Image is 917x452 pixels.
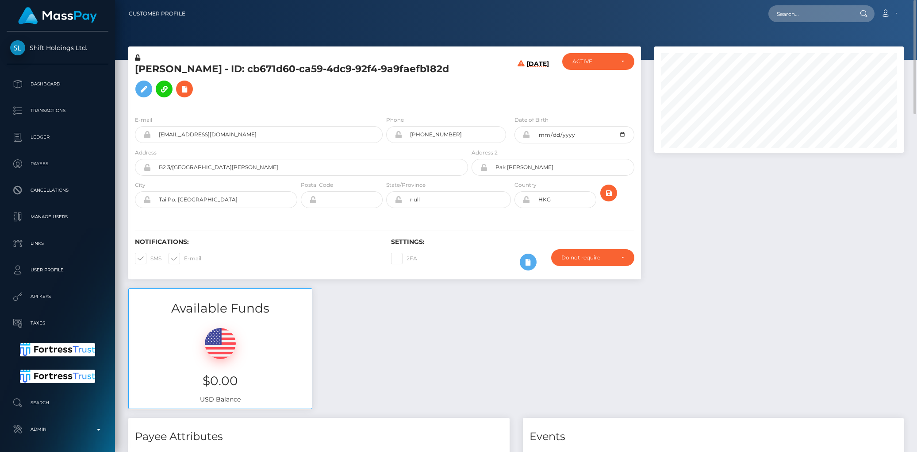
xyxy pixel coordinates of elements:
a: Transactions [7,100,108,122]
h3: Available Funds [129,300,312,317]
input: Search... [768,5,852,22]
label: Address [135,149,157,157]
p: Ledger [10,131,105,144]
label: City [135,181,146,189]
p: Taxes [10,317,105,330]
div: ACTIVE [572,58,614,65]
img: Shift Holdings Ltd. [10,40,25,55]
h4: Payee Attributes [135,429,503,444]
img: Fortress Trust [20,370,96,383]
label: E-mail [135,116,152,124]
h3: $0.00 [135,372,305,390]
a: Manage Users [7,206,108,228]
h6: Notifications: [135,238,378,246]
a: Links [7,232,108,255]
h4: Events [529,429,898,444]
p: Dashboard [10,77,105,91]
a: User Profile [7,259,108,281]
a: Search [7,392,108,414]
p: Links [10,237,105,250]
p: User Profile [10,263,105,277]
label: E-mail [169,253,201,264]
button: ACTIVE [562,53,634,70]
div: Do not require [561,254,614,261]
label: Country [514,181,537,189]
a: API Keys [7,286,108,308]
a: Dashboard [7,73,108,95]
img: USD.png [205,328,236,359]
h6: Settings: [391,238,634,246]
a: Admin [7,418,108,440]
div: USD Balance [129,317,312,409]
label: SMS [135,253,161,264]
label: 2FA [391,253,417,264]
p: Manage Users [10,210,105,224]
label: Address 2 [472,149,498,157]
img: Fortress Trust [20,343,96,356]
p: Cancellations [10,184,105,197]
p: Search [10,396,105,410]
h5: [PERSON_NAME] - ID: cb671d60-ca59-4dc9-92f4-9a9faefb182d [135,62,463,102]
a: Customer Profile [129,4,185,23]
label: Postal Code [301,181,333,189]
label: Date of Birth [514,116,549,124]
img: MassPay Logo [18,7,97,24]
a: Cancellations [7,179,108,201]
p: API Keys [10,290,105,303]
p: Payees [10,157,105,170]
a: Ledger [7,126,108,148]
p: Transactions [10,104,105,117]
span: Shift Holdings Ltd. [7,44,108,52]
label: State/Province [386,181,426,189]
button: Do not require [551,249,634,266]
a: Payees [7,153,108,175]
p: Admin [10,423,105,436]
label: Phone [386,116,404,124]
h6: [DATE] [526,60,549,105]
a: Taxes [7,312,108,334]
